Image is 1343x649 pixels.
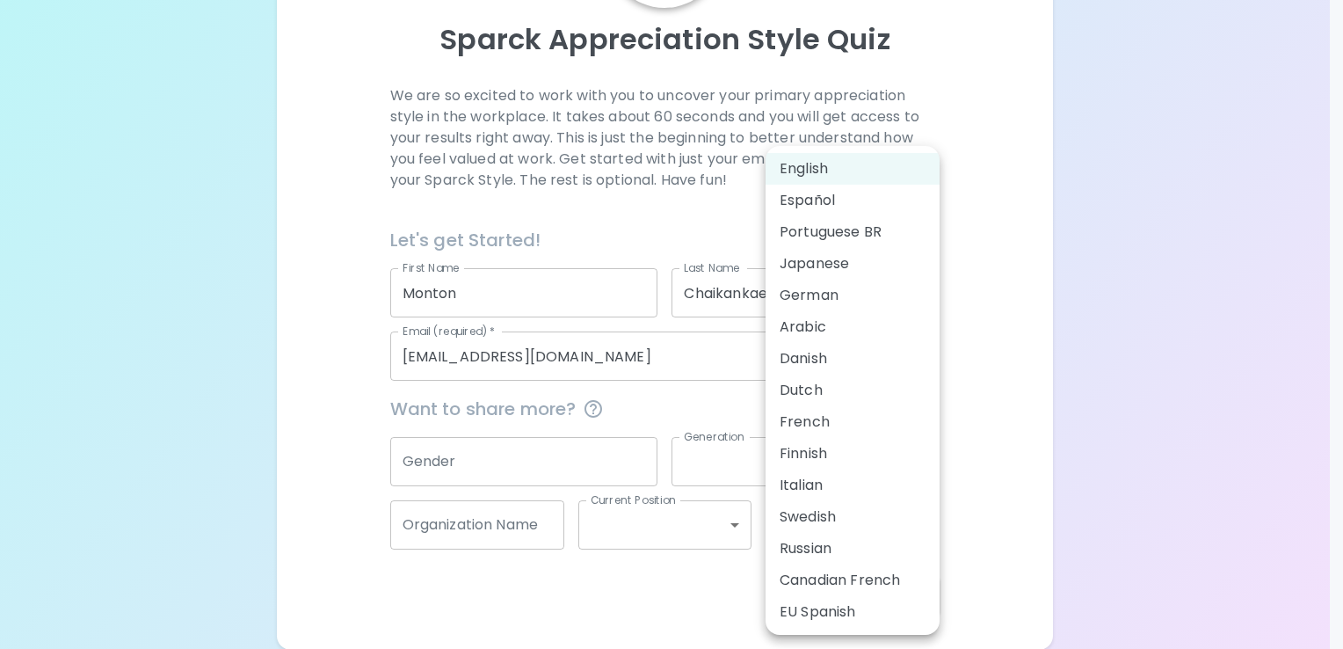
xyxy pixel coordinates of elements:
[766,153,940,185] li: English
[766,438,940,470] li: Finnish
[766,501,940,533] li: Swedish
[766,406,940,438] li: French
[766,311,940,343] li: Arabic
[766,216,940,248] li: Portuguese BR
[766,375,940,406] li: Dutch
[766,248,940,280] li: Japanese
[766,533,940,565] li: Russian
[766,596,940,628] li: EU Spanish
[766,280,940,311] li: German
[766,343,940,375] li: Danish
[766,185,940,216] li: Español
[766,565,940,596] li: Canadian French
[766,470,940,501] li: Italian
